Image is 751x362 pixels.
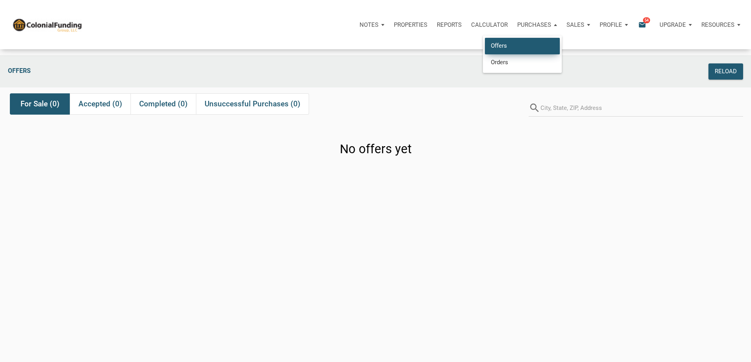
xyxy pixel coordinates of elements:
p: Notes [360,21,378,28]
p: Profile [600,21,622,28]
span: For Sale (0) [20,99,60,109]
a: Calculator [466,13,512,37]
i: search [529,99,540,117]
div: Reload [715,67,737,76]
button: email54 [632,13,655,37]
button: Sales [562,13,595,37]
a: Orders [485,54,560,70]
a: Properties [389,13,432,37]
i: email [637,20,647,29]
button: Upgrade [655,13,697,37]
button: Reports [432,13,466,37]
span: Accepted (0) [78,99,122,109]
span: Unsuccessful Purchases (0) [205,99,300,109]
button: Resources [697,13,745,37]
div: Offers [4,63,561,80]
h3: No offers yet [340,141,412,158]
p: Purchases [517,21,551,28]
p: Sales [567,21,584,28]
button: Profile [595,13,633,37]
img: NoteUnlimited [12,17,82,32]
button: Reload [708,63,743,80]
div: Accepted (0) [70,93,130,115]
a: Purchases OffersOrders [512,13,562,37]
button: Notes [355,13,389,37]
p: Calculator [471,21,508,28]
span: 54 [643,17,650,23]
p: Properties [394,21,427,28]
div: Completed (0) [130,93,196,115]
p: Reports [437,21,462,28]
span: Completed (0) [139,99,188,109]
input: City, State, ZIP, Address [540,99,743,117]
a: Offers [485,38,560,54]
button: Purchases [512,13,562,37]
div: For Sale (0) [10,93,70,115]
p: Upgrade [660,21,686,28]
p: Resources [701,21,734,28]
div: Unsuccessful Purchases (0) [196,93,309,115]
